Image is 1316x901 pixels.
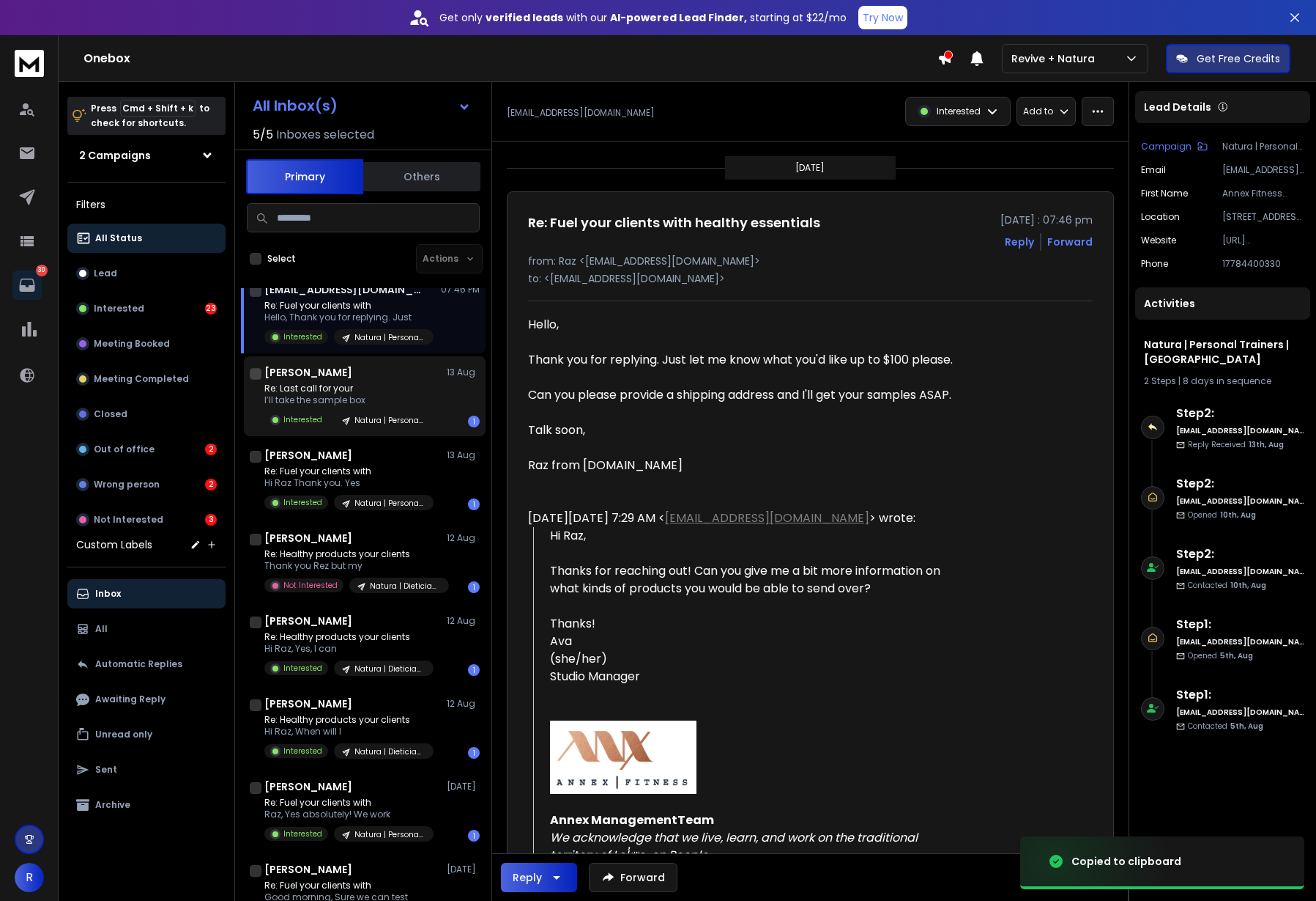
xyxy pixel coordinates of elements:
[354,332,425,343] p: Natura | Personal Trainers | [GEOGRAPHIC_DATA]
[1176,475,1304,493] h6: Step 2 :
[264,282,425,297] h1: [EMAIL_ADDRESS][DOMAIN_NAME]
[283,828,322,839] p: Interested
[95,799,130,811] p: Archive
[264,548,440,560] p: Re: Healthy products your clients
[67,400,226,429] button: Closed
[264,394,434,406] p: I’ll take the sample box
[1220,510,1256,521] span: 10th, Aug
[589,863,677,892] button: Forward
[67,720,226,749] button: Unread only
[528,316,956,474] div: Hello, Thank you for replying. Just let me know what you'd like up to $100 please. Can you please...
[507,107,655,119] p: [EMAIL_ADDRESS][DOMAIN_NAME]
[241,91,483,120] button: All Inbox(s)
[1176,566,1304,577] h6: [EMAIL_ADDRESS][DOMAIN_NAME]
[94,338,170,350] p: Meeting Booked
[468,830,480,842] div: 1
[468,581,480,593] div: 1
[610,10,747,25] strong: AI-powered Lead Finder,
[1141,188,1188,199] p: First Name
[447,615,480,627] p: 12 Aug
[354,746,425,757] p: Natura | Dieticians | [GEOGRAPHIC_DATA]
[67,259,226,288] button: Lead
[528,510,956,527] div: [DATE][DATE] 7:29 AM < > wrote:
[863,10,903,25] p: Try Now
[12,271,42,300] a: 30
[264,312,434,323] p: Hello, Thank you for replying. Just
[15,863,44,892] button: R
[528,254,1093,268] p: from: Raz <[EMAIL_ADDRESS][DOMAIN_NAME]>
[513,870,542,885] div: Reply
[264,797,434,809] p: Re: Fuel your clients with
[677,812,714,828] span: Team
[447,532,480,544] p: 12 Aug
[1135,287,1310,320] div: Activities
[665,510,869,526] a: [EMAIL_ADDRESS][DOMAIN_NAME]
[1176,707,1304,718] h6: [EMAIL_ADDRESS][DOMAIN_NAME]
[94,373,189,385] p: Meeting Completed
[447,781,480,792] p: [DATE]
[1144,375,1301,387] div: |
[550,721,696,794] img: uc
[264,365,352,380] h1: [PERSON_NAME]
[267,253,296,265] label: Select
[264,448,352,463] h1: [PERSON_NAME]
[937,106,981,117] p: Interested
[264,477,434,489] p: Hi Raz Thank you. Yes
[205,479,217,490] div: 2
[264,714,434,726] p: Re: Healthy products your clients
[67,579,226,608] button: Inbox
[76,537,152,552] h3: Custom Labels
[447,367,480,378] p: 13 Aug
[276,126,374,144] h3: Inboxes selected
[1176,686,1304,704] h6: Step 1 :
[550,633,956,650] div: Ava
[283,746,322,757] p: Interested
[94,479,160,490] p: Wrong person
[1249,439,1284,450] span: 13th, Aug
[1144,375,1176,387] span: 2 Steps
[550,650,956,685] div: (she/her) Studio Manager
[354,829,425,840] p: Natura | Personal Trainers | [GEOGRAPHIC_DATA]
[1188,580,1266,591] p: Contacted
[354,498,425,509] p: Natura | Personal Trainers | [GEOGRAPHIC_DATA]
[1230,580,1266,591] span: 10th, Aug
[1144,100,1211,114] p: Lead Details
[94,303,144,315] p: Interested
[283,580,338,591] p: Not Interested
[468,499,480,510] div: 1
[67,294,226,323] button: Interested23
[468,416,480,427] div: 1
[264,383,434,394] p: Re: Last call for your
[439,10,847,25] p: Get only with our starting at $22/mo
[1222,211,1304,223] p: [STREET_ADDRESS][PERSON_NAME]
[1176,545,1304,563] h6: Step 2 :
[205,303,217,315] div: 23
[550,829,921,864] em: We acknowledge that we live, learn, and work on the traditional territory of Lək̓ʷəŋən People.
[95,623,108,635] p: All
[468,664,480,676] div: 1
[253,98,338,113] h1: All Inbox(s)
[67,329,226,358] button: Meeting Booked
[264,466,434,477] p: Re: Fuel your clients with
[550,562,956,597] div: Thanks for reaching out! Can you give me a bit more information on what kinds of products you wou...
[95,588,121,600] p: Inbox
[1183,375,1271,387] span: 8 days in sequence
[1141,141,1208,152] button: Campaign
[528,271,1093,286] p: to: <[EMAIL_ADDRESS][DOMAIN_NAME]>
[1023,106,1053,117] p: Add to
[1176,425,1304,436] h6: [EMAIL_ADDRESS][DOMAIN_NAME]
[264,779,352,794] h1: [PERSON_NAME]
[501,863,577,892] button: Reply
[67,614,226,644] button: All
[1188,721,1263,732] p: Contacted
[246,159,363,194] button: Primary
[95,764,117,776] p: Sent
[858,6,907,29] button: Try Now
[253,126,273,144] span: 5 / 5
[1141,235,1176,246] p: website
[1222,141,1304,152] p: Natura | Personal Trainers | [GEOGRAPHIC_DATA]
[79,148,151,163] h1: 2 Campaigns
[264,560,440,572] p: Thank you Rez but my
[354,663,425,674] p: Natura | Dieticians | [GEOGRAPHIC_DATA]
